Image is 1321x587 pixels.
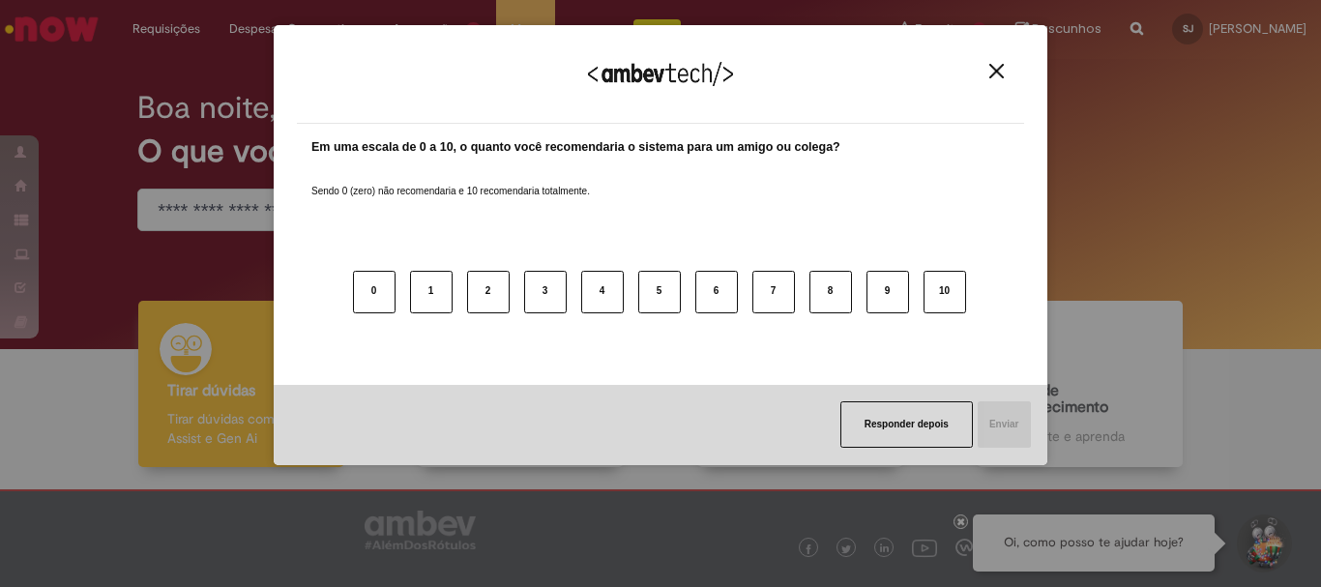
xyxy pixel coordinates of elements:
[581,271,624,313] button: 4
[924,271,966,313] button: 10
[524,271,567,313] button: 3
[410,271,453,313] button: 1
[866,271,909,313] button: 9
[467,271,510,313] button: 2
[638,271,681,313] button: 5
[809,271,852,313] button: 8
[695,271,738,313] button: 6
[840,401,973,448] button: Responder depois
[588,62,733,86] img: Logo Ambevtech
[752,271,795,313] button: 7
[353,271,396,313] button: 0
[311,138,840,157] label: Em uma escala de 0 a 10, o quanto você recomendaria o sistema para um amigo ou colega?
[983,63,1010,79] button: Close
[989,64,1004,78] img: Close
[311,161,590,198] label: Sendo 0 (zero) não recomendaria e 10 recomendaria totalmente.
